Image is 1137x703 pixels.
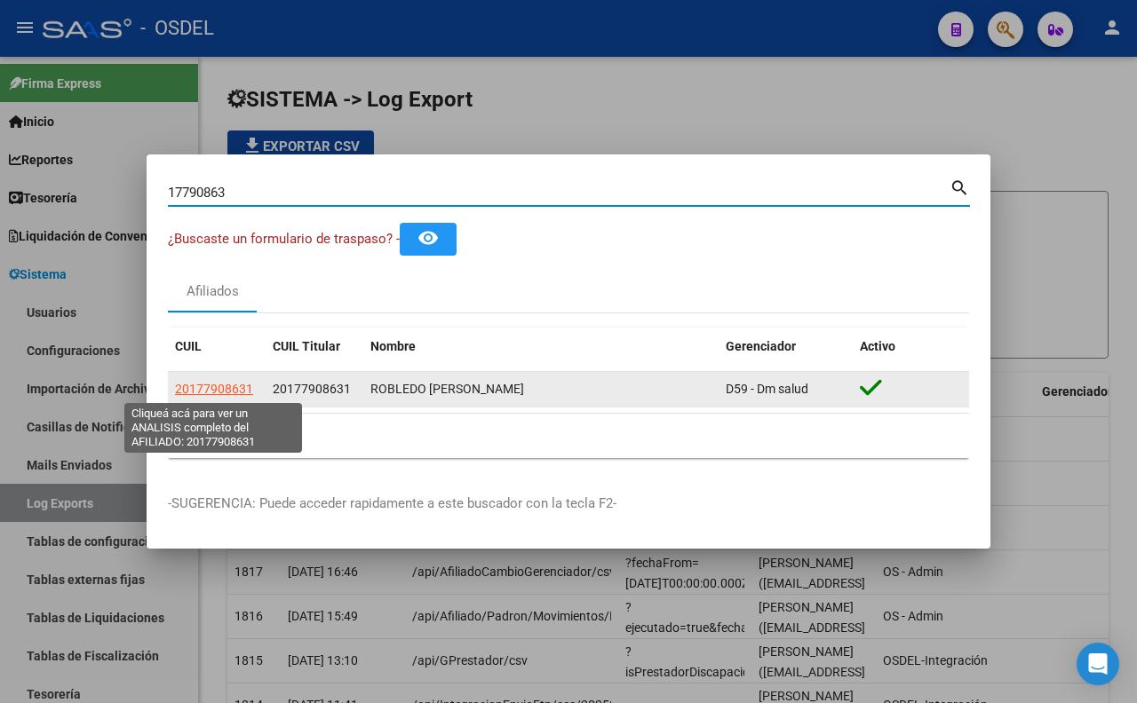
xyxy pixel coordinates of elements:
[266,328,363,366] datatable-header-cell: CUIL Titular
[273,382,351,396] span: 20177908631
[175,382,253,396] span: 20177908631
[726,339,796,353] span: Gerenciador
[950,176,970,197] mat-icon: search
[719,328,853,366] datatable-header-cell: Gerenciador
[187,281,239,302] div: Afiliados
[273,339,340,353] span: CUIL Titular
[175,339,202,353] span: CUIL
[417,227,439,249] mat-icon: remove_red_eye
[370,339,416,353] span: Nombre
[726,382,808,396] span: D59 - Dm salud
[168,328,266,366] datatable-header-cell: CUIL
[363,328,719,366] datatable-header-cell: Nombre
[1077,643,1119,685] div: Open Intercom Messenger
[370,379,712,399] div: ROBLEDO [PERSON_NAME]
[168,231,400,247] span: ¿Buscaste un formulario de traspaso? -
[168,414,969,458] div: 1 total
[168,494,969,514] p: -SUGERENCIA: Puede acceder rapidamente a este buscador con la tecla F2-
[853,328,969,366] datatable-header-cell: Activo
[860,339,895,353] span: Activo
